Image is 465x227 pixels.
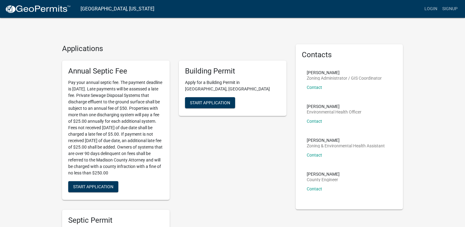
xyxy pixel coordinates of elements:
[185,67,280,76] h5: Building Permit
[307,110,361,114] p: Environmental Health Officer
[307,76,382,80] p: Zoning Administrator / GIS Coordinator
[307,104,361,109] p: [PERSON_NAME]
[185,79,280,92] p: Apply for a Building Permit in [GEOGRAPHIC_DATA], [GEOGRAPHIC_DATA]
[73,184,113,189] span: Start Application
[307,177,340,182] p: County Engineer
[185,97,235,108] button: Start Application
[307,85,322,90] a: Contact
[307,172,340,176] p: [PERSON_NAME]
[68,79,164,176] p: Pay your annual septic fee. The payment deadline is [DATE]. Late payments will be assessed a late...
[422,3,440,15] a: Login
[190,100,230,105] span: Start Application
[302,50,397,59] h5: Contacts
[81,4,154,14] a: [GEOGRAPHIC_DATA], [US_STATE]
[68,216,164,225] h5: Septic Permit
[68,181,118,192] button: Start Application
[62,44,286,53] h4: Applications
[307,144,385,148] p: Zoning & Environmental Health Assistant
[440,3,460,15] a: Signup
[307,119,322,124] a: Contact
[68,67,164,76] h5: Annual Septic Fee
[307,186,322,191] a: Contact
[307,138,385,142] p: [PERSON_NAME]
[307,153,322,157] a: Contact
[307,70,382,75] p: [PERSON_NAME]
